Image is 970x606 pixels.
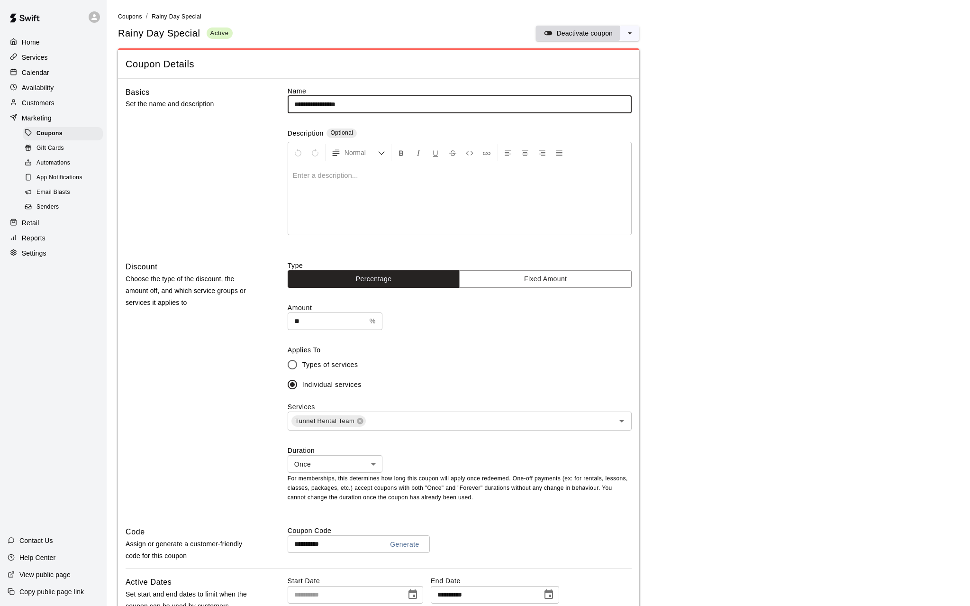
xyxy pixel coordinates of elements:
button: Format Underline [427,144,444,161]
label: Type [288,261,632,270]
p: Customers [22,98,54,108]
button: Insert Link [479,144,495,161]
span: Email Blasts [36,188,70,197]
span: Rainy Day Special [152,13,201,20]
span: Active [207,29,233,37]
h6: Active Dates [126,576,172,588]
div: Automations [23,156,103,170]
button: Center Align [517,144,533,161]
p: Settings [22,248,46,258]
div: Tunnel Rental Team [291,415,366,427]
p: Deactivate coupon [556,28,613,38]
h6: Code [126,526,145,538]
a: Coupons [23,126,107,141]
a: Email Blasts [23,185,107,200]
button: Left Align [500,144,516,161]
p: Reports [22,233,45,243]
button: Formatting Options [327,144,389,161]
button: Insert Code [462,144,478,161]
button: Choose date, selected date is Feb 9, 2025 [539,585,558,604]
span: Senders [36,202,59,212]
p: Choose the type of the discount, the amount off, and which service groups or services it applies to [126,273,257,309]
button: Right Align [534,144,550,161]
div: split button [536,26,639,41]
div: Senders [23,201,103,214]
p: Services [22,53,48,62]
span: Gift Cards [36,144,64,153]
nav: breadcrumb [118,11,959,22]
label: Services [288,403,315,411]
p: Copy public page link [19,587,84,597]
a: Marketing [8,111,99,125]
button: Format Bold [393,144,409,161]
a: Reports [8,231,99,245]
a: Gift Cards [23,141,107,156]
button: Percentage [288,270,460,288]
a: App Notifications [23,171,107,185]
button: Format Strikethrough [444,144,461,161]
label: Coupon Code [288,526,632,535]
button: Justify Align [551,144,567,161]
button: select merge strategy [620,26,639,41]
p: % [370,316,376,326]
span: Individual services [302,380,362,390]
label: Description [288,129,324,139]
label: Amount [288,303,632,312]
a: Customers [8,96,99,110]
span: Coupon Details [126,58,632,71]
p: Contact Us [19,536,53,545]
p: Retail [22,218,39,228]
label: Start Date [288,576,423,586]
a: Coupons [118,12,142,20]
button: Undo [290,144,306,161]
p: Home [22,37,40,47]
p: Marketing [22,113,52,123]
button: Deactivate coupon [536,26,620,41]
span: Normal [344,148,378,157]
span: Coupons [36,129,63,138]
li: / [146,11,148,21]
span: Tunnel Rental Team [291,416,359,426]
p: Set the name and description [126,98,257,110]
p: View public page [19,570,71,579]
label: Duration [288,446,632,455]
label: End Date [431,576,559,586]
h6: Basics [126,86,150,99]
a: Senders [23,200,107,215]
div: Retail [8,216,99,230]
a: Automations [23,156,107,171]
div: App Notifications [23,171,103,184]
div: Rainy Day Special [118,27,233,40]
a: Services [8,50,99,64]
span: Optional [330,129,353,136]
a: Settings [8,246,99,260]
a: Availability [8,81,99,95]
button: Redo [307,144,323,161]
p: Availability [22,83,54,92]
p: For memberships, this determines how long this coupon will apply once redeemed. One-off payments ... [288,474,632,503]
div: Coupons [23,127,103,140]
p: Help Center [19,553,55,562]
label: Applies To [288,345,632,355]
a: Home [8,35,99,49]
button: Open [615,414,628,428]
span: App Notifications [36,173,82,183]
button: Generate [386,536,423,553]
span: Types of services [302,360,358,370]
label: Name [288,86,632,96]
p: Assign or generate a customer-friendly code for this coupon [126,538,257,562]
a: Calendar [8,65,99,80]
h6: Discount [126,261,157,273]
button: Choose date [403,585,422,604]
button: Format Italics [410,144,426,161]
div: Once [288,455,382,473]
div: Gift Cards [23,142,103,155]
